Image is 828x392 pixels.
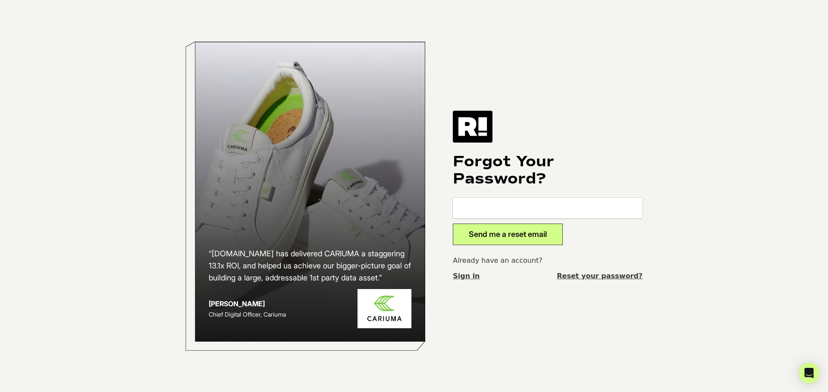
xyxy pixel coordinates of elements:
button: Send me a reset email [453,224,563,245]
strong: [PERSON_NAME] [209,299,265,308]
a: Reset your password? [557,271,643,281]
a: Sign in [453,271,480,281]
p: Already have an account? [453,255,643,266]
img: Retention.com [453,111,492,143]
h2: “[DOMAIN_NAME] has delivered CARIUMA a staggering 13.1x ROI, and helped us achieve our bigger-pic... [209,248,411,284]
img: Cariuma [358,289,411,328]
span: Chief Digital Officer, Cariuma [209,311,286,318]
h1: Forgot Your Password? [453,153,643,187]
div: Open Intercom Messenger [799,363,819,383]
